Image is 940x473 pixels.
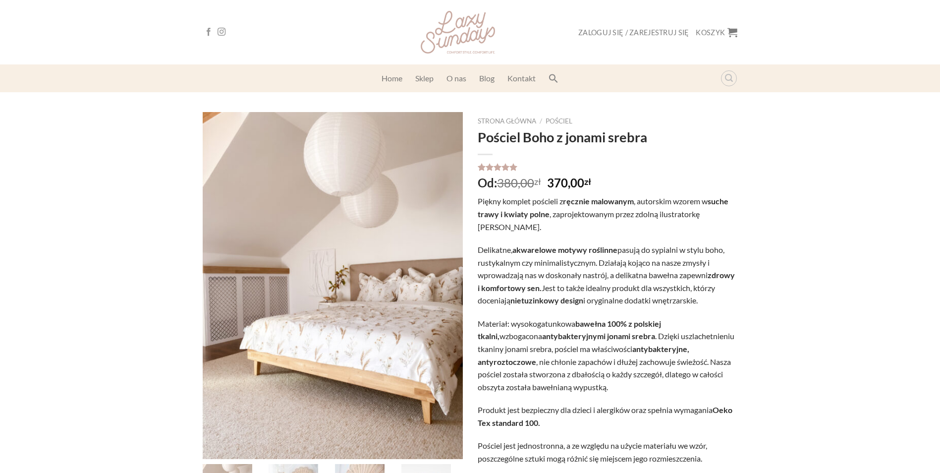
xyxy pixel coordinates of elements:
[721,70,737,86] a: Wyszukiwarka
[478,195,738,233] p: Piękny komplet pościeli z , autorskim wzorem w , zaprojektowanym przez zdolną ilustratorkę [PERSO...
[478,163,518,171] div: Oceniono 5.00 na 5
[510,296,583,305] strong: nietuzinkowy design
[415,69,434,87] a: Sklep
[478,163,738,171] a: Oceniono 5.00 na 5
[205,28,213,37] a: Follow on Facebook
[421,11,495,54] img: Lazy Sundays
[218,28,225,37] a: Follow on Instagram
[478,405,732,427] strong: Oeko Tex standard 100.
[478,404,738,429] p: Produkt jest bezpieczny dla dzieci i alergików oraz spełnia wymagania
[478,317,738,394] p: Materiał: wysokogatunkowa wzbogacona . Dzięki uszlachetnieniu tkaniny jonami srebra, pościel ma w...
[478,176,497,190] span: Od:
[478,439,738,465] p: Pościel jest jednostronna, a ze względu na użycie materiału we wzór, poszczególne sztuki mogą róż...
[540,117,542,125] span: /
[546,117,572,125] a: Pościel
[584,177,591,186] span: zł
[578,28,689,37] span: Zaloguj się / Zarejestruj się
[696,28,725,37] span: Koszyk
[478,344,689,366] strong: antybakteryjne, antyroztoczowe
[382,69,402,87] a: Home
[478,243,738,307] p: Delikatne, pasują do sypialni w stylu boho, rustykalnym czy minimalistycznym. Działają kojąco na ...
[446,69,466,87] a: O nas
[696,21,737,43] a: Koszyk
[542,331,655,341] strong: antybakteryjnymi jonami srebra
[563,196,634,206] strong: ręcznie malowanym
[478,117,536,125] a: Strona główna
[478,163,518,175] span: Oceniony na 5 na podstawie oceny klienta
[549,73,558,83] svg: Search
[549,68,558,88] a: Search Icon Link
[578,23,689,42] a: Zaloguj się / Zarejestruj się
[534,177,541,186] span: zł
[478,270,735,293] strong: zdrowy i komfortowy sen.
[507,69,536,87] a: Kontakt
[547,176,591,190] bdi: 370,00
[478,163,483,175] span: 1
[512,245,617,254] strong: akwarelowe motywy roślinne
[479,69,495,87] a: Blog
[478,128,738,146] h1: Pościel Boho z jonami srebra
[497,176,541,190] bdi: 380,00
